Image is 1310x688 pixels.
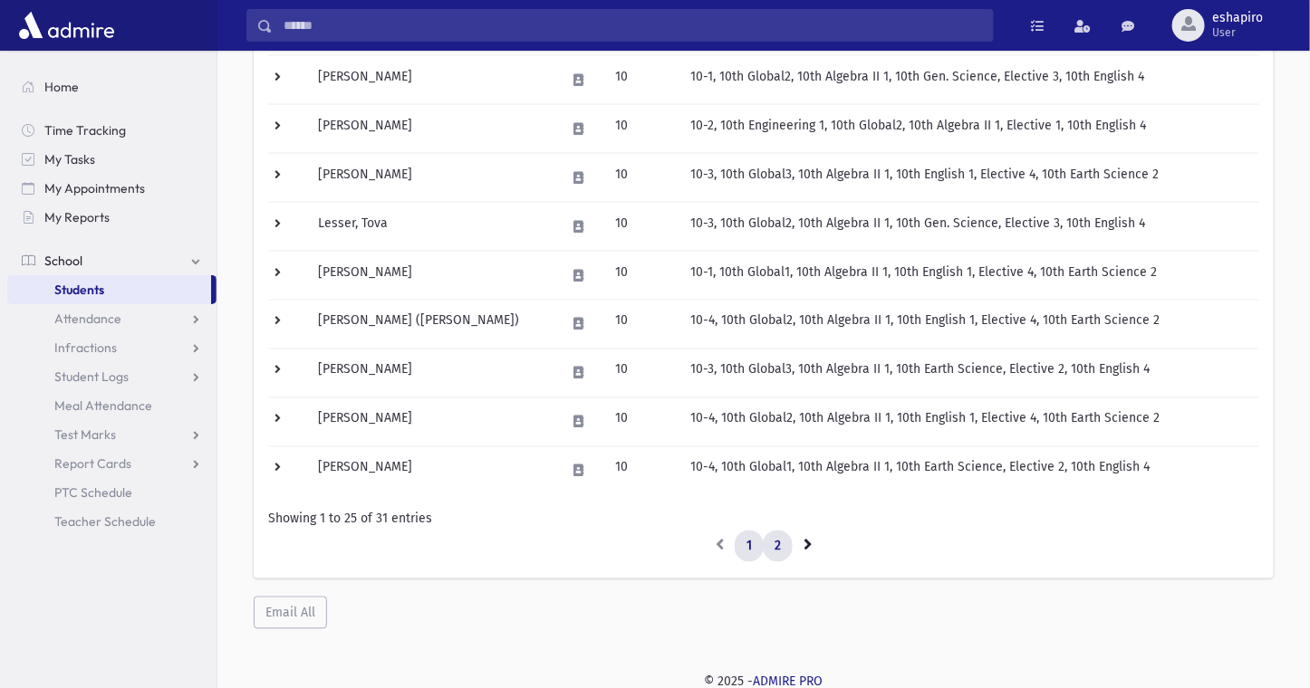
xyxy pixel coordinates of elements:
[7,145,217,174] a: My Tasks
[7,246,217,275] a: School
[605,202,680,251] td: 10
[7,420,217,449] a: Test Marks
[605,446,680,495] td: 10
[44,253,82,269] span: School
[7,275,211,304] a: Students
[308,446,555,495] td: [PERSON_NAME]
[273,9,993,42] input: Search
[268,510,1259,529] div: Showing 1 to 25 of 31 entries
[680,349,1259,397] td: 10-3, 10th Global3, 10th Algebra II 1, 10th Earth Science, Elective 2, 10th English 4
[54,282,104,298] span: Students
[54,484,132,501] span: PTC Schedule
[54,455,131,472] span: Report Cards
[44,151,95,167] span: My Tasks
[680,104,1259,153] td: 10-2, 10th Engineering 1, 10th Global2, 10th Algebra II 1, Elective 1, 10th English 4
[1212,11,1263,25] span: eshapiro
[680,446,1259,495] td: 10-4, 10th Global1, 10th Algebra II 1, 10th Earth Science, Elective 2, 10th English 4
[308,349,555,397] td: [PERSON_NAME]
[605,153,680,202] td: 10
[44,180,145,196] span: My Appointments
[680,397,1259,446] td: 10-4, 10th Global2, 10th Algebra II 1, 10th English 1, Elective 4, 10th Earth Science 2
[7,507,217,536] a: Teacher Schedule
[605,104,680,153] td: 10
[680,55,1259,104] td: 10-1, 10th Global2, 10th Algebra II 1, 10th Gen. Science, Elective 3, 10th English 4
[254,597,327,629] button: Email All
[7,333,217,362] a: Infractions
[7,116,217,145] a: Time Tracking
[308,300,555,349] td: [PERSON_NAME] ([PERSON_NAME])
[308,251,555,300] td: [PERSON_NAME]
[7,478,217,507] a: PTC Schedule
[605,349,680,397] td: 10
[44,209,110,225] span: My Reports
[735,530,764,563] a: 1
[7,449,217,478] a: Report Cards
[54,339,117,356] span: Infractions
[308,397,555,446] td: [PERSON_NAME]
[54,311,121,327] span: Attendance
[308,104,555,153] td: [PERSON_NAME]
[605,251,680,300] td: 10
[1212,25,1263,40] span: User
[7,362,217,391] a: Student Logs
[605,300,680,349] td: 10
[308,153,555,202] td: [PERSON_NAME]
[44,79,79,95] span: Home
[7,391,217,420] a: Meal Attendance
[680,300,1259,349] td: 10-4, 10th Global2, 10th Algebra II 1, 10th English 1, Elective 4, 10th Earth Science 2
[7,174,217,203] a: My Appointments
[54,426,116,443] span: Test Marks
[7,203,217,232] a: My Reports
[680,251,1259,300] td: 10-1, 10th Global1, 10th Algebra II 1, 10th English 1, Elective 4, 10th Earth Science 2
[680,153,1259,202] td: 10-3, 10th Global3, 10th Algebra II 1, 10th English 1, Elective 4, 10th Earth Science 2
[680,202,1259,251] td: 10-3, 10th Global2, 10th Algebra II 1, 10th Gen. Science, Elective 3, 10th English 4
[54,513,156,530] span: Teacher Schedule
[605,397,680,446] td: 10
[605,55,680,104] td: 10
[14,7,119,43] img: AdmirePro
[308,202,555,251] td: Lesser, Tova
[308,55,555,104] td: [PERSON_NAME]
[54,368,129,385] span: Student Logs
[7,304,217,333] a: Attendance
[7,72,217,101] a: Home
[44,122,126,139] span: Time Tracking
[763,530,793,563] a: 2
[54,397,152,414] span: Meal Attendance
